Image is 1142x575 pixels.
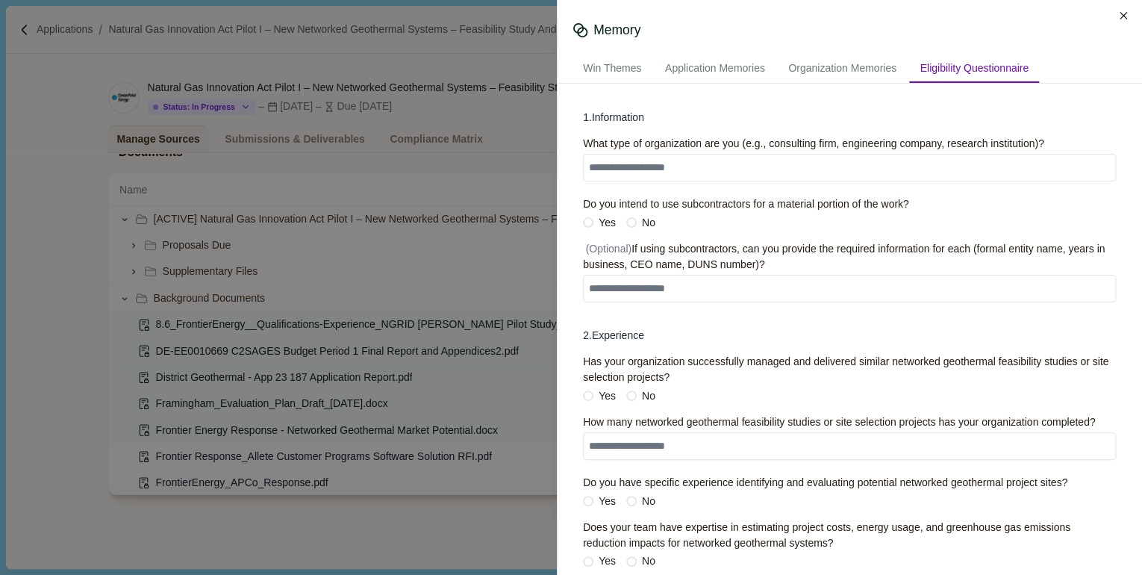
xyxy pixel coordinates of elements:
[909,55,1039,83] div: Eligibility Questionnaire
[583,414,1095,430] div: How many networked geothermal feasibility studies or site selection projects has your organizatio...
[1114,5,1135,26] button: Close
[572,55,652,83] div: Win Themes
[593,21,640,40] div: Memory
[583,196,909,212] div: Do you intend to use subcontractors for a material portion of the work?
[583,475,1067,491] div: Do you have specific experience identifying and evaluating potential networked geothermal project...
[599,494,616,509] span: Yes
[599,215,616,231] span: Yes
[642,553,655,569] span: No
[586,243,631,255] span: (Optional)
[642,215,655,231] span: No
[599,553,616,569] span: Yes
[583,328,1116,344] h4: 2 . Experience
[583,241,1116,273] div: If using subcontractors, can you provide the required information for each (formal entity name, y...
[655,55,776,83] div: Application Memories
[583,136,1044,152] div: What type of organization are you (e.g., consulting firm, engineering company, research instituti...
[583,520,1116,551] div: Does your team have expertise in estimating project costs, energy usage, and greenhouse gas emiss...
[642,388,655,404] span: No
[778,55,907,83] div: Organization Memories
[583,354,1116,385] div: Has your organization successfully managed and delivered similar networked geothermal feasibility...
[583,110,1116,125] h4: 1 . Information
[599,388,616,404] span: Yes
[642,494,655,509] span: No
